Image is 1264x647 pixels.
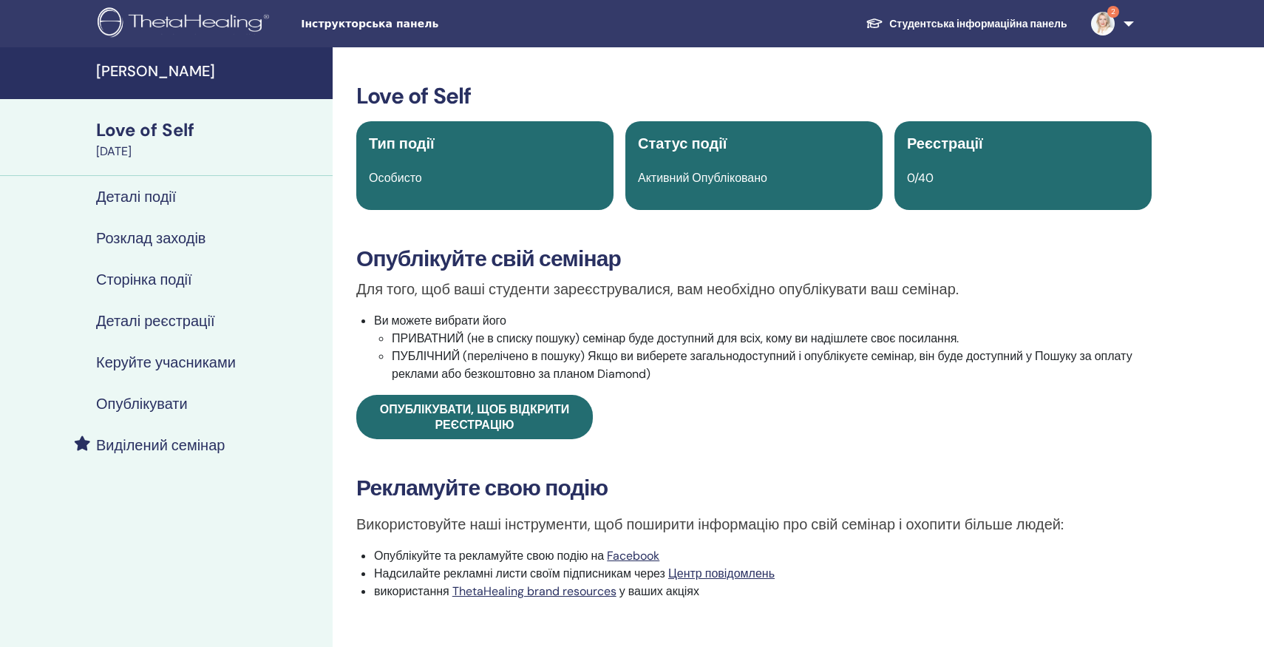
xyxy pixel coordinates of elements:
[96,271,192,288] h4: Сторінка події
[96,62,324,80] h4: [PERSON_NAME]
[866,17,883,30] img: graduation-cap-white.svg
[638,170,767,186] span: Активний Опубліковано
[96,353,236,371] h4: Керуйте учасниками
[96,188,176,206] h4: Деталі події
[392,330,1152,348] li: ПРИВАТНИЙ (не в списку пошуку) семінар буде доступний для всіх, кому ви надішлете своє посилання.
[96,436,225,454] h4: Виділений семінар
[96,118,324,143] div: Love of Self
[96,395,188,413] h4: Опублікувати
[380,402,569,433] span: Опублікувати, щоб відкрити реєстрацію
[301,16,523,32] span: Інструкторська панель
[374,312,1152,383] li: Ви можете вибрати його
[87,118,333,160] a: Love of Self[DATE]
[96,312,215,330] h4: Деталі реєстрації
[907,134,983,153] span: Реєстрації
[374,565,1152,583] li: Надсилайте рекламні листи своїм підписникам через
[374,547,1152,565] li: Опублікуйте та рекламуйте свою подію на
[96,229,205,247] h4: Розклад заходів
[356,513,1152,535] p: Використовуйте наші інструменти, щоб поширити інформацію про свій семінар і охопити більше людей:
[452,583,616,599] a: ThetaHealing brand resources
[96,143,324,160] div: [DATE]
[356,83,1152,109] h3: Love of Self
[638,134,727,153] span: Статус події
[1107,6,1119,18] span: 2
[392,348,1152,383] li: ПУБЛІЧНИЙ (перелічено в пошуку) Якщо ви виберете загальнодоступний і опублікуєте семінар, він буд...
[369,134,435,153] span: Тип події
[1091,12,1115,35] img: default.jpg
[607,548,659,563] a: Facebook
[668,566,775,581] a: Центр повідомлень
[356,278,1152,300] p: Для того, щоб ваші студенти зареєструвалися, вам необхідно опублікувати ваш семінар.
[907,170,934,186] span: 0/40
[374,583,1152,600] li: використання у ваших акціях
[356,475,1152,501] h3: Рекламуйте свою подію
[854,10,1078,38] a: Студентська інформаційна панель
[98,7,274,41] img: logo.png
[356,395,593,439] a: Опублікувати, щоб відкрити реєстрацію
[356,245,1152,272] h3: Опублікуйте свій семінар
[369,170,422,186] span: Особисто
